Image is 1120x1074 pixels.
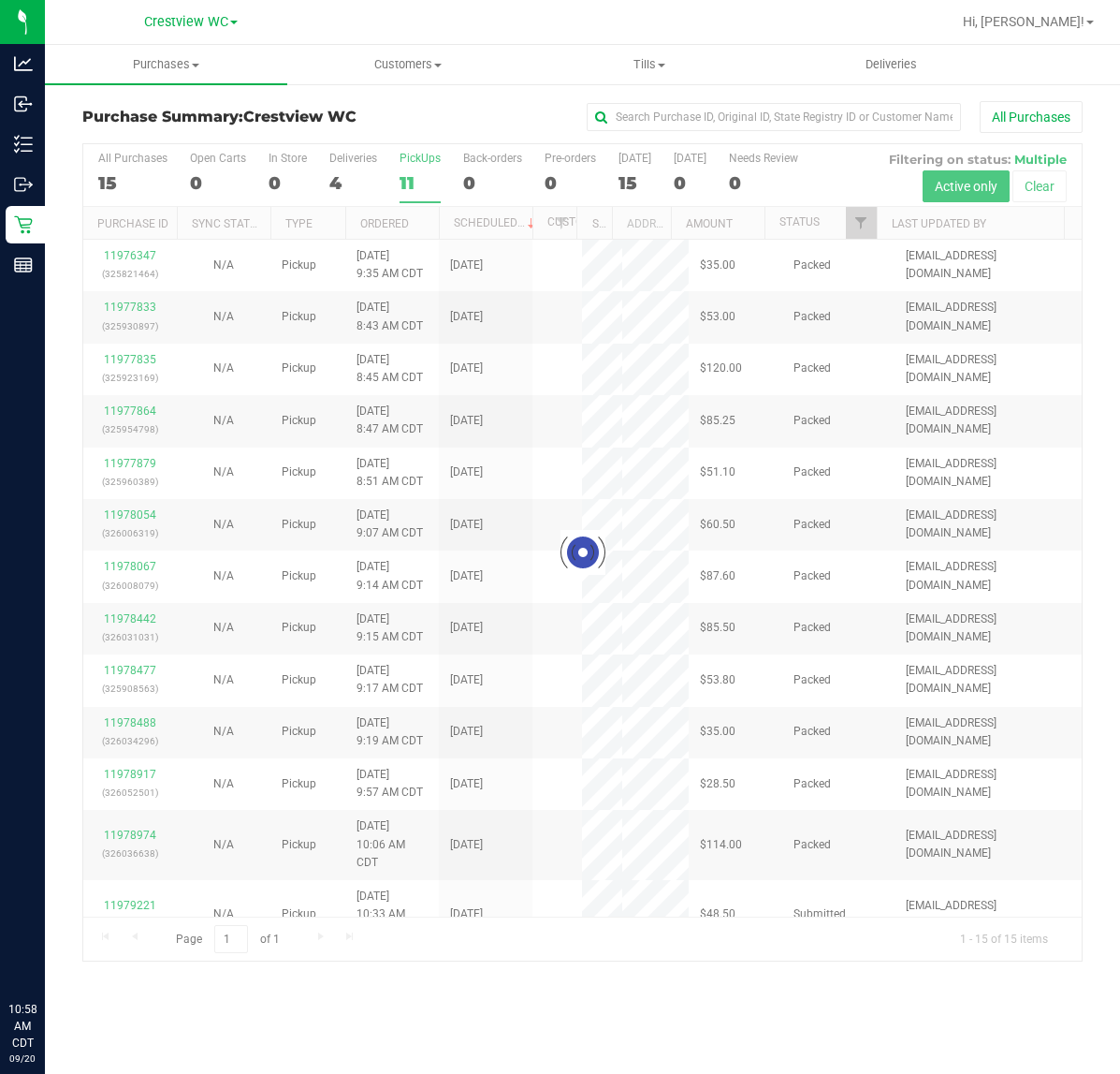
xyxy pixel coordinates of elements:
[587,103,961,131] input: Search Purchase ID, Original ID, State Registry ID or Customer Name...
[8,1052,36,1066] p: 09/20
[980,101,1083,133] button: All Purchases
[288,56,529,73] span: Customers
[14,95,33,113] inline-svg: Inbound
[963,14,1084,29] span: Hi, [PERSON_NAME]!
[840,56,942,73] span: Deliveries
[8,1001,36,1052] p: 10:58 AM CDT
[14,54,33,73] inline-svg: Analytics
[530,56,770,73] span: Tills
[14,175,33,194] inline-svg: Outbound
[82,109,415,125] h3: Purchase Summary:
[771,45,1013,84] a: Deliveries
[45,45,287,84] a: Purchases
[14,135,33,154] inline-svg: Inventory
[144,14,228,30] span: Crestview WC
[45,56,287,73] span: Purchases
[287,45,530,84] a: Customers
[55,921,78,944] iframe: Resource center unread badge
[14,256,33,274] inline-svg: Reports
[19,924,75,980] iframe: Resource center
[529,45,771,84] a: Tills
[14,215,33,234] inline-svg: Retail
[243,108,356,125] span: Crestview WC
